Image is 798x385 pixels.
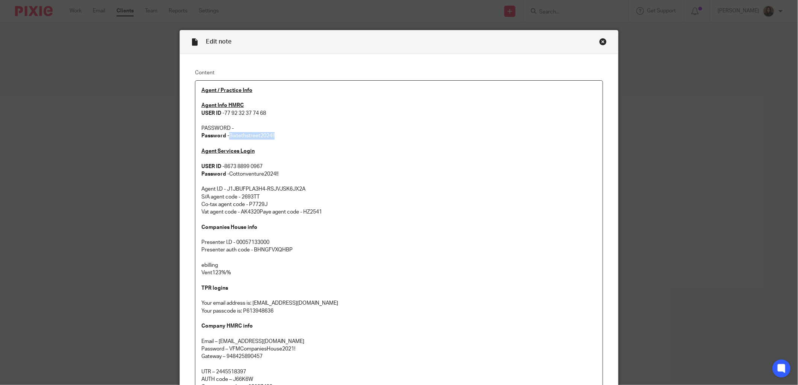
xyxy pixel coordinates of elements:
[201,132,597,140] p: Bixtethstreet2024!!
[201,102,597,117] p: 77 92 32 37 74 68
[201,88,252,93] u: Agent / Practice Info
[195,69,603,77] label: Content
[201,133,229,138] strong: Password -
[201,286,228,291] strong: TPR logins
[201,149,255,154] u: Agent Services Login
[201,225,257,230] strong: Companies House info
[201,147,597,216] p: 8673 8899 0967 Cottonventure2024!! Agent I.D - J1JBUFPLA3H4-RSJVJSK6JX2A S/A agent code - 2693TT ...
[206,39,231,45] span: Edit note
[201,171,229,177] strong: Password -
[201,164,224,169] strong: USER ID -
[201,323,253,329] strong: Company HMRC info
[599,38,607,45] div: Close this dialog window
[201,111,224,116] strong: USER ID -
[201,117,597,132] p: PASSWORD -
[201,103,244,108] u: Agent Info HMRC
